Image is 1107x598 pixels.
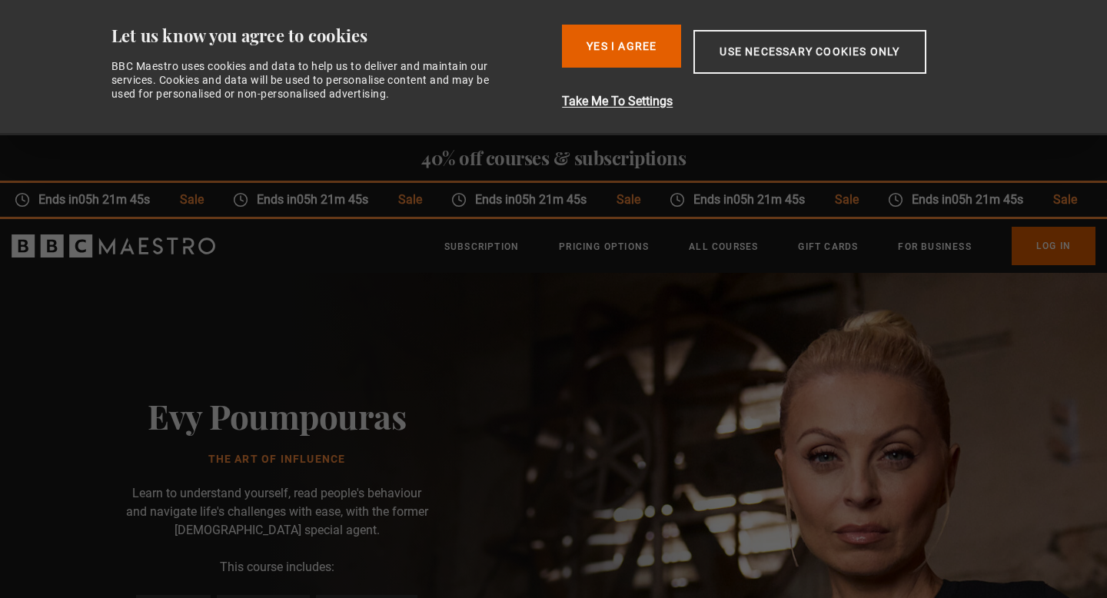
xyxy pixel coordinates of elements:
[798,239,858,254] a: Gift Cards
[941,192,1012,207] time: 05h 21m 45s
[154,191,207,209] span: Sale
[723,192,794,207] time: 05h 21m 45s
[809,191,862,209] span: Sale
[562,25,681,68] button: Yes I Agree
[111,25,550,47] div: Let us know you agree to cookies
[444,239,519,254] a: Subscription
[455,191,590,209] span: Ends in
[898,239,971,254] a: For business
[689,239,758,254] a: All Courses
[238,191,372,209] span: Ends in
[148,396,406,435] h2: Evy Poumpouras
[444,227,1095,265] nav: Primary
[372,191,425,209] span: Sale
[286,192,357,207] time: 05h 21m 45s
[1012,227,1095,265] a: Log In
[123,484,430,540] p: Learn to understand yourself, read people's behaviour and navigate life's challenges with ease, w...
[673,191,808,209] span: Ends in
[892,191,1026,209] span: Ends in
[562,92,1007,111] button: Take Me To Settings
[559,239,649,254] a: Pricing Options
[19,191,154,209] span: Ends in
[590,191,643,209] span: Sale
[12,234,215,257] svg: BBC Maestro
[148,453,406,466] h1: The Art of Influence
[1027,191,1080,209] span: Sale
[68,192,139,207] time: 05h 21m 45s
[111,59,507,101] div: BBC Maestro uses cookies and data to help us to deliver and maintain our services. Cookies and da...
[693,30,926,74] button: Use necessary cookies only
[504,192,576,207] time: 05h 21m 45s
